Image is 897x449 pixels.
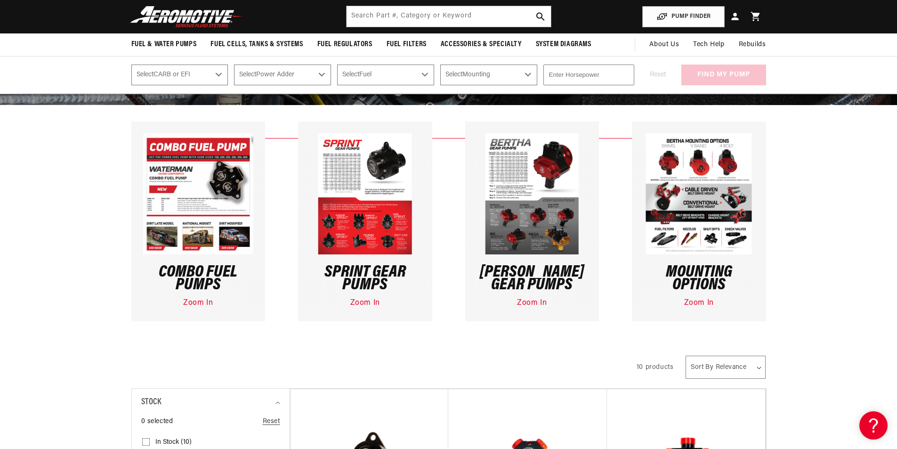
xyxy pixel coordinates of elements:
summary: Fuel Cells, Tanks & Systems [203,33,310,56]
select: CARB or EFI [131,65,228,85]
summary: Stock (0 selected) [141,389,280,416]
summary: Fuel Regulators [310,33,380,56]
a: Zoom In [684,299,714,307]
img: Aeromotive [128,6,245,28]
h3: Mounting Options [644,266,754,292]
a: About Us [642,33,686,56]
summary: Rebuilds [732,33,773,56]
select: Fuel [337,65,434,85]
summary: Fuel Filters [380,33,434,56]
a: Zoom In [350,299,380,307]
span: Fuel Filters [387,40,427,49]
input: Enter Horsepower [543,65,634,85]
select: Mounting [440,65,537,85]
span: Fuel Cells, Tanks & Systems [210,40,303,49]
span: Stock [141,396,162,409]
span: 10 products [637,364,674,371]
span: Rebuilds [739,40,766,50]
select: Power Adder [234,65,331,85]
a: Reset [263,416,280,427]
summary: Accessories & Specialty [434,33,529,56]
span: Fuel & Water Pumps [131,40,197,49]
span: Fuel Regulators [317,40,372,49]
span: 0 selected [141,416,173,427]
span: System Diagrams [536,40,591,49]
span: Tech Help [693,40,724,50]
summary: System Diagrams [529,33,598,56]
a: Zoom In [183,299,213,307]
input: Search by Part Number, Category or Keyword [347,6,551,27]
span: About Us [649,41,679,48]
h3: [PERSON_NAME] Gear Pumps [477,266,588,292]
a: Zoom In [517,299,547,307]
h3: Combo Fuel Pumps [143,266,254,292]
summary: Tech Help [686,33,731,56]
button: search button [530,6,551,27]
span: Accessories & Specialty [441,40,522,49]
span: In stock (10) [155,438,192,447]
summary: Fuel & Water Pumps [124,33,204,56]
h3: Sprint Gear Pumps [310,266,420,292]
button: PUMP FINDER [642,6,725,27]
